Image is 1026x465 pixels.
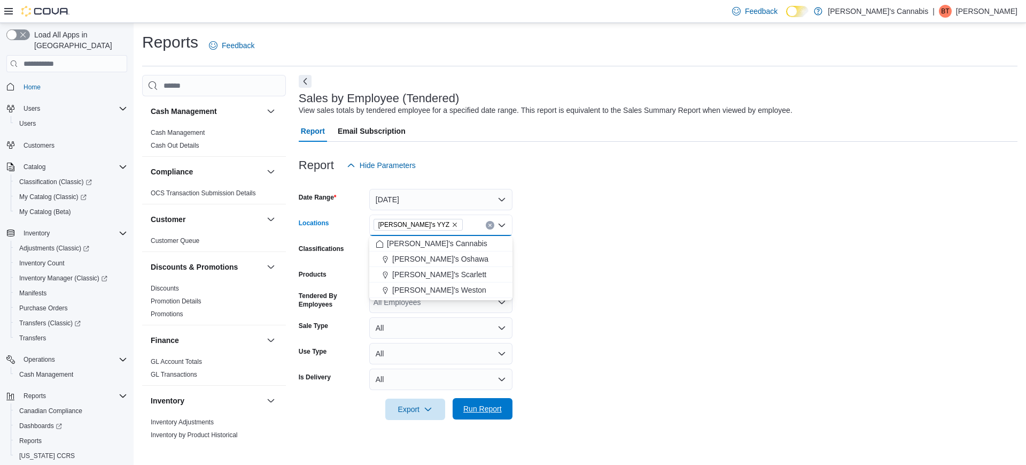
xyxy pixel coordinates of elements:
h3: Cash Management [151,106,217,117]
span: Inventory [24,229,50,238]
span: Transfers (Classic) [15,317,127,330]
button: Customer [265,213,277,226]
div: Cash Management [142,126,286,156]
a: My Catalog (Beta) [15,205,75,218]
button: [DATE] [369,189,512,210]
span: Canadian Compliance [15,405,127,417]
button: Catalog [2,159,131,174]
span: Dashboards [19,422,62,430]
span: Manifests [15,287,127,300]
a: Classification (Classic) [15,176,96,188]
span: GL Transactions [151,370,197,379]
span: Users [15,117,127,130]
button: All [369,317,512,339]
a: Cash Management [15,368,77,381]
button: [US_STATE] CCRS [11,448,131,463]
a: My Catalog (Classic) [15,190,91,203]
button: Inventory [151,395,262,406]
span: Report [301,120,325,142]
label: Classifications [299,245,344,253]
div: Compliance [142,187,286,204]
button: Cash Management [151,106,262,117]
button: Next [299,75,312,88]
p: [PERSON_NAME]'s Cannabis [828,5,928,18]
span: Purchase Orders [19,304,68,312]
span: [US_STATE] CCRS [19,452,75,460]
h3: Compliance [151,166,193,177]
input: Dark Mode [786,6,809,17]
span: Operations [19,353,127,366]
button: Discounts & Promotions [151,262,262,272]
a: [US_STATE] CCRS [15,449,79,462]
span: Users [19,102,127,115]
button: [PERSON_NAME]'s Oshawa [369,251,512,267]
a: Classification (Classic) [11,174,131,189]
span: Export [392,399,439,420]
label: Products [299,270,327,279]
span: Run Report [463,403,502,414]
label: Locations [299,219,329,227]
button: Customers [2,138,131,153]
span: My Catalog (Beta) [19,208,71,216]
label: Date Range [299,193,337,202]
span: Adjustments (Classic) [15,242,127,255]
span: Manifests [19,289,46,298]
span: Cash Management [15,368,127,381]
button: Finance [265,334,277,347]
button: Inventory [265,394,277,407]
button: Reports [11,433,131,448]
span: Inventory Manager (Classic) [15,272,127,285]
button: Users [19,102,44,115]
a: Adjustments (Classic) [11,241,131,256]
div: Discounts & Promotions [142,282,286,325]
a: Customers [19,139,59,152]
a: Inventory Count [15,257,69,270]
span: Home [24,83,41,92]
h3: Finance [151,335,179,346]
span: Inventory Manager (Classic) [19,274,107,283]
a: Dashboards [15,420,66,432]
div: Finance [142,355,286,385]
span: Inventory by Product Historical [151,431,238,439]
a: Dashboards [11,418,131,433]
a: Inventory Adjustments [151,418,214,426]
span: Customer Queue [151,237,199,245]
button: Cash Management [11,367,131,382]
button: Run Report [453,398,512,420]
span: [PERSON_NAME]'s Cannabis [387,238,487,249]
a: Reports [15,434,46,447]
a: Discounts [151,285,179,292]
button: [PERSON_NAME]'s Weston [369,283,512,298]
span: [PERSON_NAME]'s YYZ [378,219,449,230]
a: Users [15,117,40,130]
span: Users [19,119,36,128]
a: Customer Queue [151,237,199,245]
h1: Reports [142,32,198,53]
button: [PERSON_NAME]'s Scarlett [369,267,512,283]
p: [PERSON_NAME] [956,5,1017,18]
button: [PERSON_NAME]'s Cannabis [369,236,512,251]
span: Promotion Details [151,297,201,306]
a: Inventory Manager (Classic) [15,272,112,285]
a: GL Account Totals [151,358,202,365]
button: Manifests [11,286,131,301]
span: Reports [19,390,127,402]
button: Compliance [265,165,277,178]
button: Export [385,399,445,420]
a: Transfers [15,332,50,345]
span: Classification (Classic) [19,178,92,186]
h3: Customer [151,214,185,225]
span: Reports [15,434,127,447]
span: Inventory [19,227,127,240]
button: Purchase Orders [11,301,131,316]
a: Cash Management [151,129,205,136]
button: Inventory Count [11,256,131,271]
span: Catalog [19,161,127,173]
div: View sales totals by tendered employee for a specified date range. This report is equivalent to t... [299,105,792,116]
button: All [369,369,512,390]
p: | [932,5,935,18]
a: Home [19,81,45,94]
label: Is Delivery [299,373,331,382]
